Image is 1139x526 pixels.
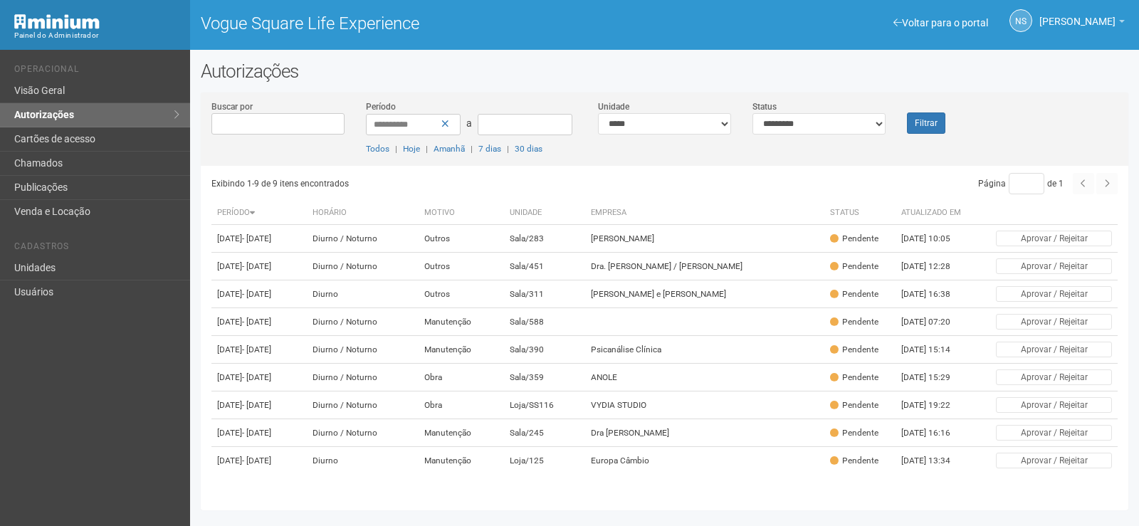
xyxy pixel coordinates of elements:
[307,447,419,475] td: Diurno
[1039,2,1116,27] span: Nicolle Silva
[752,100,777,113] label: Status
[504,364,585,391] td: Sala/359
[419,336,504,364] td: Manutenção
[211,419,308,447] td: [DATE]
[419,391,504,419] td: Obra
[211,225,308,253] td: [DATE]
[585,447,824,475] td: Europa Câmbio
[211,280,308,308] td: [DATE]
[403,144,420,154] a: Hoje
[419,447,504,475] td: Manutenção
[307,225,419,253] td: Diurno / Noturno
[242,261,271,271] span: - [DATE]
[307,308,419,336] td: Diurno / Noturno
[419,201,504,225] th: Motivo
[830,344,878,356] div: Pendente
[211,447,308,475] td: [DATE]
[504,308,585,336] td: Sala/588
[307,419,419,447] td: Diurno / Noturno
[585,253,824,280] td: Dra. [PERSON_NAME] / [PERSON_NAME]
[896,364,974,391] td: [DATE] 15:29
[896,253,974,280] td: [DATE] 12:28
[896,447,974,475] td: [DATE] 13:34
[896,419,974,447] td: [DATE] 16:16
[824,201,896,225] th: Status
[366,100,396,113] label: Período
[504,447,585,475] td: Loja/125
[14,64,179,79] li: Operacional
[211,391,308,419] td: [DATE]
[896,391,974,419] td: [DATE] 19:22
[504,336,585,364] td: Sala/390
[504,201,585,225] th: Unidade
[996,314,1112,330] button: Aprovar / Rejeitar
[896,336,974,364] td: [DATE] 15:14
[242,372,271,382] span: - [DATE]
[211,364,308,391] td: [DATE]
[585,280,824,308] td: [PERSON_NAME] e [PERSON_NAME]
[307,280,419,308] td: Diurno
[585,336,824,364] td: Psicanálise Clínica
[504,280,585,308] td: Sala/311
[830,316,878,328] div: Pendente
[242,289,271,299] span: - [DATE]
[896,225,974,253] td: [DATE] 10:05
[893,17,988,28] a: Voltar para o portal
[478,144,501,154] a: 7 dias
[307,201,419,225] th: Horário
[307,391,419,419] td: Diurno / Noturno
[996,425,1112,441] button: Aprovar / Rejeitar
[830,399,878,411] div: Pendente
[830,372,878,384] div: Pendente
[426,144,428,154] span: |
[419,364,504,391] td: Obra
[14,14,100,29] img: Minium
[242,317,271,327] span: - [DATE]
[242,344,271,354] span: - [DATE]
[242,233,271,243] span: - [DATE]
[419,308,504,336] td: Manutenção
[211,201,308,225] th: Período
[471,144,473,154] span: |
[307,364,419,391] td: Diurno / Noturno
[996,231,1112,246] button: Aprovar / Rejeitar
[598,100,629,113] label: Unidade
[978,179,1064,189] span: Página de 1
[201,14,654,33] h1: Vogue Square Life Experience
[996,286,1112,302] button: Aprovar / Rejeitar
[1039,18,1125,29] a: [PERSON_NAME]
[830,261,878,273] div: Pendente
[896,280,974,308] td: [DATE] 16:38
[419,280,504,308] td: Outros
[242,400,271,410] span: - [DATE]
[896,308,974,336] td: [DATE] 07:20
[585,225,824,253] td: [PERSON_NAME]
[419,419,504,447] td: Manutenção
[585,364,824,391] td: ANOLE
[504,391,585,419] td: Loja/SS116
[585,201,824,225] th: Empresa
[242,456,271,465] span: - [DATE]
[830,288,878,300] div: Pendente
[504,253,585,280] td: Sala/451
[830,233,878,245] div: Pendente
[585,391,824,419] td: VYDIA STUDIO
[201,61,1128,82] h2: Autorizações
[996,342,1112,357] button: Aprovar / Rejeitar
[419,225,504,253] td: Outros
[996,453,1112,468] button: Aprovar / Rejeitar
[419,253,504,280] td: Outros
[307,253,419,280] td: Diurno / Noturno
[307,336,419,364] td: Diurno / Noturno
[242,428,271,438] span: - [DATE]
[14,241,179,256] li: Cadastros
[211,100,253,113] label: Buscar por
[14,29,179,42] div: Painel do Administrador
[395,144,397,154] span: |
[504,225,585,253] td: Sala/283
[996,369,1112,385] button: Aprovar / Rejeitar
[211,173,660,194] div: Exibindo 1-9 de 9 itens encontrados
[996,397,1112,413] button: Aprovar / Rejeitar
[211,308,308,336] td: [DATE]
[211,253,308,280] td: [DATE]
